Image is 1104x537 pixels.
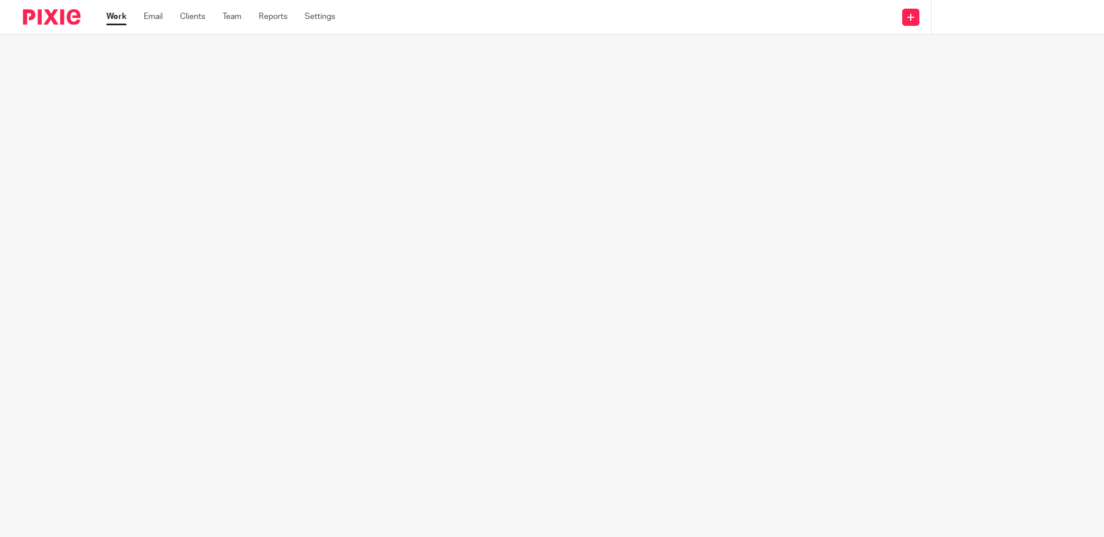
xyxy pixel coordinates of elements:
a: Settings [305,11,335,22]
a: Reports [259,11,287,22]
a: Team [223,11,241,22]
a: Work [106,11,126,22]
a: Clients [180,11,205,22]
img: Pixie [23,9,80,25]
a: Email [144,11,163,22]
